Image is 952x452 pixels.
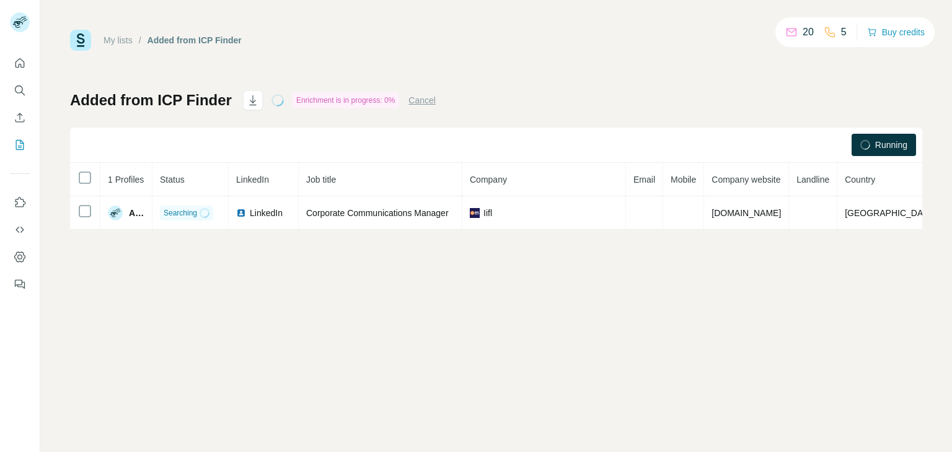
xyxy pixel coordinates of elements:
[148,34,242,46] div: Added from ICP Finder
[70,30,91,51] img: Surfe Logo
[803,25,814,40] p: 20
[10,79,30,102] button: Search
[129,207,144,219] span: Aditi D.
[10,52,30,74] button: Quick start
[633,175,655,185] span: Email
[236,208,246,218] img: LinkedIn logo
[236,175,269,185] span: LinkedIn
[845,175,875,185] span: Country
[10,106,30,129] button: Enrich CSV
[164,207,197,219] span: Searching
[408,94,436,106] button: Cancel
[875,139,907,151] span: Running
[470,175,507,185] span: Company
[306,208,449,218] span: Corporate Communications Manager
[845,208,935,218] span: [GEOGRAPHIC_DATA]
[470,208,480,218] img: company-logo
[293,93,399,108] div: Enrichment is in progress: 0%
[306,175,336,185] span: Job title
[712,175,780,185] span: Company website
[841,25,847,40] p: 5
[671,175,696,185] span: Mobile
[250,207,283,219] span: LinkedIn
[483,207,492,219] span: Iifl
[108,175,144,185] span: 1 Profiles
[160,175,185,185] span: Status
[139,34,141,46] li: /
[867,24,925,41] button: Buy credits
[10,219,30,241] button: Use Surfe API
[712,208,781,218] span: [DOMAIN_NAME]
[104,35,133,45] a: My lists
[70,90,232,110] h1: Added from ICP Finder
[10,273,30,295] button: Feedback
[10,134,30,156] button: My lists
[10,191,30,214] button: Use Surfe on LinkedIn
[108,206,123,220] img: Avatar
[796,175,829,185] span: Landline
[10,246,30,268] button: Dashboard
